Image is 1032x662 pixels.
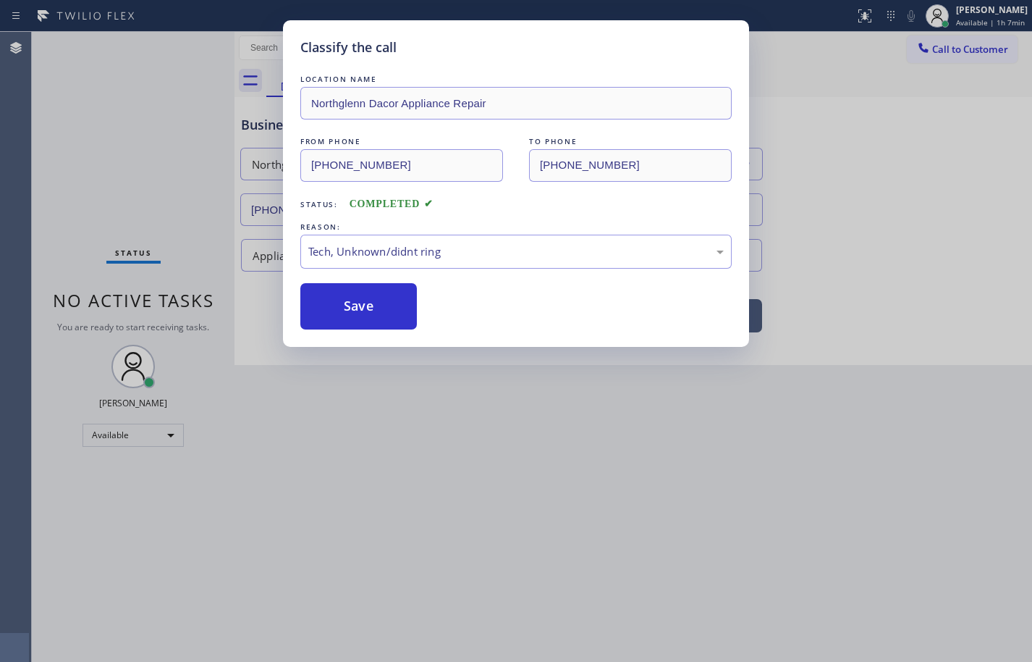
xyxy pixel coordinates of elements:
div: TO PHONE [529,134,732,149]
span: Status: [300,199,338,209]
span: COMPLETED [350,198,433,209]
input: To phone [529,149,732,182]
div: REASON: [300,219,732,235]
h5: Classify the call [300,38,397,57]
div: Tech, Unknown/didnt ring [308,243,724,260]
div: LOCATION NAME [300,72,732,87]
div: FROM PHONE [300,134,503,149]
input: From phone [300,149,503,182]
button: Save [300,283,417,330]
